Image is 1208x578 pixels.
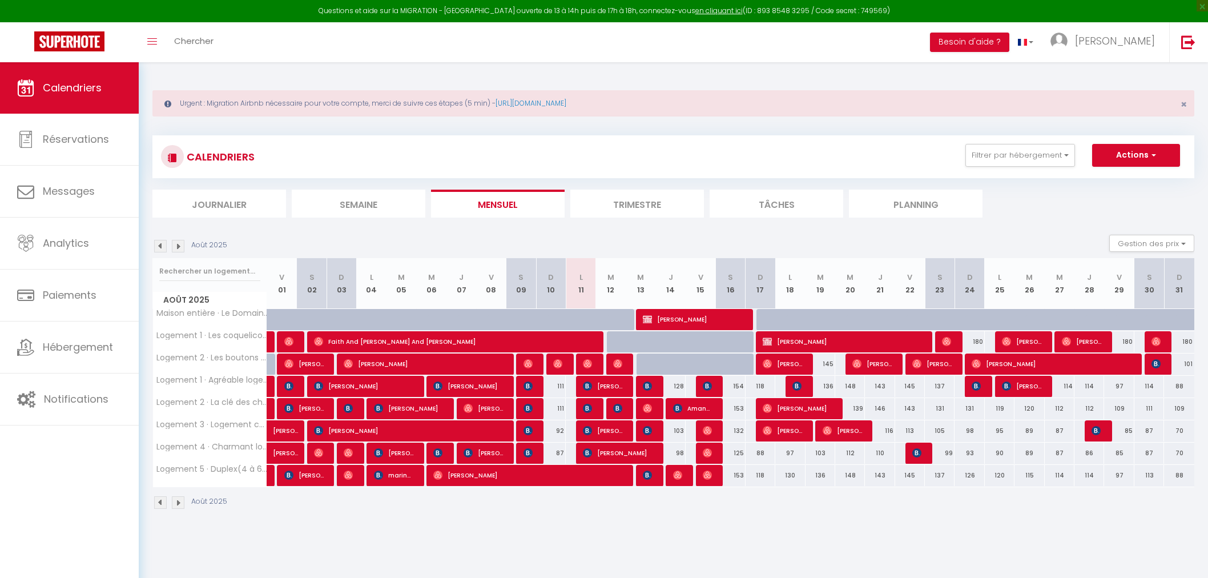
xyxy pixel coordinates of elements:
[849,190,982,218] li: Planning
[596,258,626,309] th: 12
[865,443,895,464] div: 110
[1134,258,1164,309] th: 30
[823,420,862,441] span: [PERSON_NAME]
[643,420,653,441] span: [PERSON_NAME]
[344,398,353,419] span: [PERSON_NAME]
[763,331,921,352] span: [PERSON_NAME]
[279,272,284,283] abbr: V
[1151,331,1161,352] span: [PERSON_NAME]
[155,376,269,384] span: Logement 1 · Agréable logement(4 à 6 personnes)~Zoo de Beauval
[433,442,443,464] span: [PERSON_NAME]
[985,465,1014,486] div: 120
[746,443,775,464] div: 88
[1075,34,1155,48] span: [PERSON_NAME]
[955,465,984,486] div: 126
[314,442,324,464] span: [PERSON_NAME]
[788,272,792,283] abbr: L
[710,190,843,218] li: Tâches
[775,443,805,464] div: 97
[1045,376,1074,397] div: 114
[1087,272,1092,283] abbr: J
[583,398,593,419] span: Jianying [PERSON_NAME]
[895,258,925,309] th: 22
[758,272,763,283] abbr: D
[1045,398,1074,419] div: 112
[344,353,502,375] span: [PERSON_NAME]
[847,272,853,283] abbr: M
[895,465,925,486] div: 145
[1109,235,1194,252] button: Gestion des prix
[1014,258,1044,309] th: 26
[806,258,835,309] th: 19
[865,258,895,309] th: 21
[746,258,775,309] th: 17
[763,353,802,375] span: [PERSON_NAME]
[583,420,622,441] span: [PERSON_NAME]
[1104,443,1134,464] div: 85
[715,443,745,464] div: 125
[1014,443,1044,464] div: 89
[930,33,1009,52] button: Besoin d'aide ?
[955,443,984,464] div: 93
[656,376,686,397] div: 128
[912,353,952,375] span: [PERSON_NAME]
[297,258,327,309] th: 02
[464,442,503,464] span: [PERSON_NAME]
[464,398,503,419] span: [PERSON_NAME]
[1014,398,1044,419] div: 120
[669,272,673,283] abbr: J
[155,465,269,473] span: Logement 5 · Duplex(4 à 6 personnes)~Climatisé~Zoo de Beauval
[1104,465,1134,486] div: 97
[965,144,1075,167] button: Filtrer par hébergement
[972,353,1130,375] span: [PERSON_NAME]
[912,442,922,464] span: [PERSON_NAME]
[985,443,1014,464] div: 90
[1147,272,1152,283] abbr: S
[703,442,712,464] span: [PERSON_NAME]
[184,144,255,170] h3: CALENDRIERS
[643,375,653,397] span: LIDWINE TASTES
[1014,465,1044,486] div: 115
[1050,33,1068,50] img: ...
[357,258,386,309] th: 04
[703,464,712,486] span: [PERSON_NAME]
[536,258,566,309] th: 10
[1056,272,1063,283] abbr: M
[314,331,591,352] span: Faith And [PERSON_NAME] And [PERSON_NAME]
[1134,443,1164,464] div: 87
[155,420,269,429] span: Logement 3 · Logement cosy~Climatisé~Zoo de Beauval
[344,464,353,486] span: [PERSON_NAME]
[309,272,315,283] abbr: S
[518,272,524,283] abbr: S
[613,398,623,419] span: [PERSON_NAME]
[1074,258,1104,309] th: 28
[1104,376,1134,397] div: 97
[643,398,653,419] span: [PERSON_NAME]
[155,354,269,362] span: Logement 2 · Les boutons d'or (4 à 6 personnes) + piscine
[34,31,104,51] img: Super Booking
[489,272,494,283] abbr: V
[496,98,566,108] a: [URL][DOMAIN_NAME]
[895,398,925,419] div: 143
[907,272,912,283] abbr: V
[1014,420,1044,441] div: 89
[374,442,413,464] span: [PERSON_NAME]
[1164,443,1194,464] div: 70
[524,353,533,375] span: [PERSON_NAME]
[155,331,269,340] span: Logement 1 · Les coquelicots (6 à 10 personnes)+piscine
[536,376,566,397] div: 111
[1104,331,1134,352] div: 180
[284,398,324,419] span: [PERSON_NAME]
[643,308,742,330] span: [PERSON_NAME]
[985,258,1014,309] th: 25
[792,375,802,397] span: [PERSON_NAME]
[1002,375,1041,397] span: [PERSON_NAME]
[673,398,712,419] span: Amandine LE GOUALLEC
[967,272,973,283] abbr: D
[536,398,566,419] div: 111
[292,190,425,218] li: Semaine
[273,436,299,458] span: [PERSON_NAME]
[284,464,324,486] span: [PERSON_NAME]
[446,258,476,309] th: 07
[1134,465,1164,486] div: 113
